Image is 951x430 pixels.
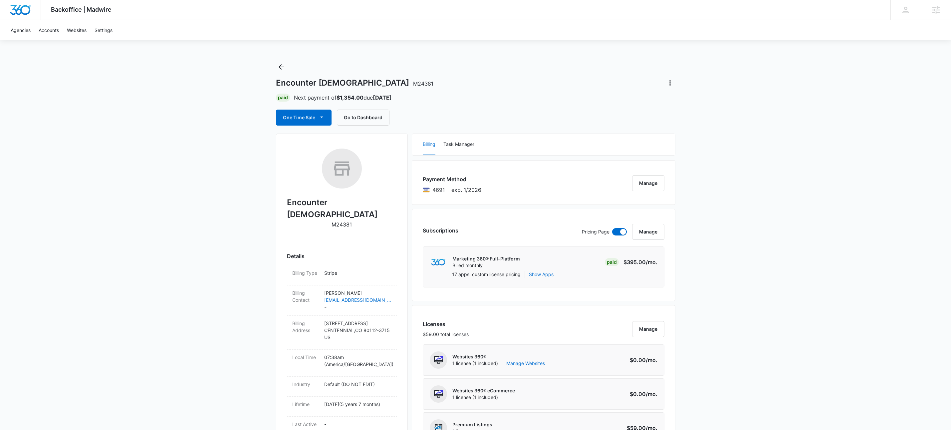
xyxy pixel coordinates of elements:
div: Billing Contact[PERSON_NAME][EMAIL_ADDRESS][DOMAIN_NAME]- [287,285,397,316]
span: Visa ending with [432,186,445,194]
a: Websites [63,20,91,40]
p: Default (DO NOT EDIT) [324,381,391,388]
h1: Encounter [DEMOGRAPHIC_DATA] [276,78,433,88]
button: Manage [632,321,664,337]
div: Lifetime[DATE](5 years 7 months) [287,397,397,417]
div: Billing Address[STREET_ADDRESS]CENTENNIAL,CO 80112-3715US [287,316,397,350]
dt: Billing Type [292,269,319,276]
h3: Subscriptions [423,226,458,234]
p: [STREET_ADDRESS] CENTENNIAL , CO 80112-3715 US [324,320,391,341]
a: Settings [91,20,117,40]
dt: Industry [292,381,319,388]
button: One Time Sale [276,110,332,126]
dt: Last Active [292,421,319,428]
div: Local Time07:38am (America/[GEOGRAPHIC_DATA]) [287,350,397,377]
img: marketing360Logo [431,259,445,266]
p: Marketing 360® Full-Platform [452,255,520,262]
p: Stripe [324,269,391,276]
p: [DATE] ( 5 years 7 months ) [324,401,391,408]
div: IndustryDefault (DO NOT EDIT) [287,377,397,397]
span: /mo. [646,357,657,363]
p: [PERSON_NAME] [324,289,391,296]
p: $59.00 total licenses [423,331,469,338]
a: Manage Websites [506,360,545,367]
button: Billing [423,134,435,155]
span: exp. 1/2026 [451,186,481,194]
h2: Encounter [DEMOGRAPHIC_DATA] [287,197,397,220]
p: Next payment of due [294,94,392,102]
span: 1 license (1 included) [452,394,515,401]
a: Accounts [35,20,63,40]
button: Show Apps [529,271,554,278]
a: [EMAIL_ADDRESS][DOMAIN_NAME] [324,296,391,303]
dt: Billing Contact [292,289,319,303]
span: Details [287,252,305,260]
span: Backoffice | Madwire [51,6,112,13]
strong: $1,354.00 [337,94,363,101]
p: 07:38am ( America/[GEOGRAPHIC_DATA] ) [324,354,391,368]
button: Back [276,62,287,72]
button: Go to Dashboard [337,110,389,126]
strong: [DATE] [373,94,392,101]
dt: Lifetime [292,401,319,408]
h3: Licenses [423,320,469,328]
span: /mo. [646,391,657,397]
p: M24381 [332,220,352,228]
dt: Billing Address [292,320,319,334]
a: Agencies [7,20,35,40]
div: Paid [276,94,290,102]
p: - [324,421,391,428]
dt: Local Time [292,354,319,361]
button: Manage [632,175,664,191]
button: Task Manager [443,134,474,155]
div: Paid [605,258,619,266]
p: Websites 360® eCommerce [452,387,515,394]
p: 17 apps, custom license pricing [452,271,521,278]
span: 1 license (1 included) [452,360,545,367]
p: $395.00 [623,258,657,266]
span: M24381 [413,80,433,87]
dd: - [324,289,391,311]
p: $0.00 [626,390,657,398]
p: Websites 360® [452,353,545,360]
button: Actions [665,78,675,88]
p: Premium Listings [452,421,492,428]
p: $0.00 [626,356,657,364]
p: Billed monthly [452,262,520,269]
button: Manage [632,224,664,240]
span: /mo. [646,259,657,265]
p: Pricing Page [582,228,609,235]
div: Billing TypeStripe [287,265,397,285]
h3: Payment Method [423,175,481,183]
